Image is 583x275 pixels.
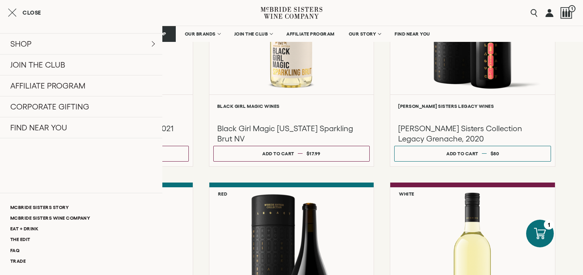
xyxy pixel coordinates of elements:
[229,26,278,42] a: JOIN THE CLUB
[399,191,414,196] h6: White
[218,191,228,196] h6: Red
[281,26,340,42] a: AFFILIATE PROGRAM
[398,123,547,144] h3: [PERSON_NAME] Sisters Collection Legacy Grenache, 2020
[394,146,551,162] button: Add to cart $80
[544,220,554,230] div: 1
[8,8,41,17] button: Close cart
[262,148,294,159] div: Add to cart
[217,104,366,109] h6: Black Girl Magic Wines
[491,151,499,156] span: $80
[568,5,575,12] span: 1
[389,26,435,42] a: FIND NEAR YOU
[307,151,321,156] span: $17.99
[185,31,216,37] span: OUR BRANDS
[234,31,268,37] span: JOIN THE CLUB
[23,10,41,15] span: Close
[398,104,547,109] h6: [PERSON_NAME] Sisters Legacy Wines
[213,146,370,162] button: Add to cart $17.99
[286,31,335,37] span: AFFILIATE PROGRAM
[217,123,366,144] h3: Black Girl Magic [US_STATE] Sparkling Brut NV
[344,26,386,42] a: OUR STORY
[180,26,225,42] a: OUR BRANDS
[349,31,376,37] span: OUR STORY
[395,31,430,37] span: FIND NEAR YOU
[446,148,478,159] div: Add to cart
